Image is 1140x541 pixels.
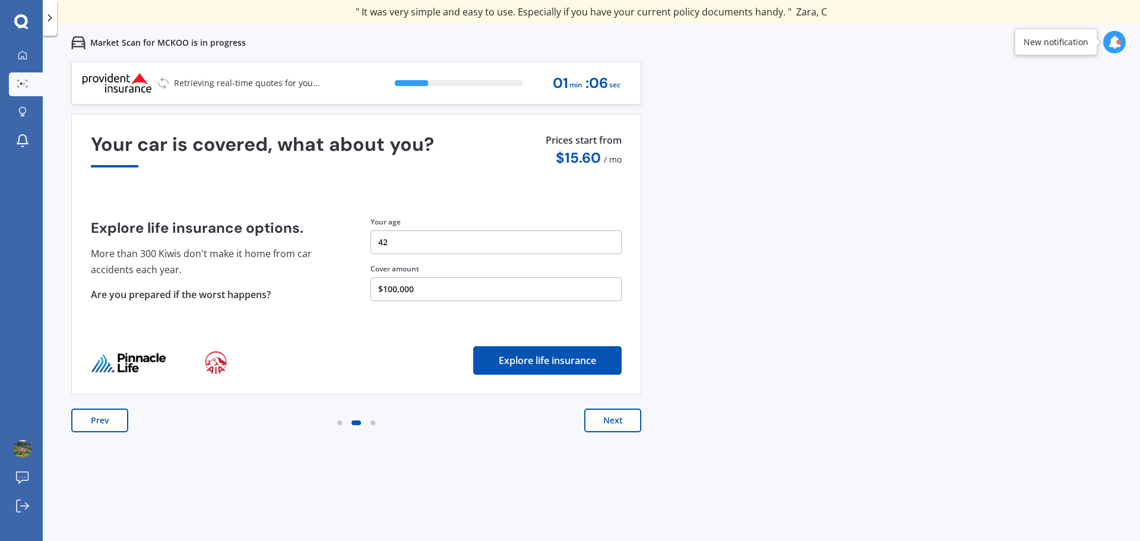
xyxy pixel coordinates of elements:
[265,356,341,370] img: life_provider_logo_2
[1024,36,1088,48] div: New notification
[585,75,608,91] span: : 06
[91,220,342,236] h4: Explore life insurance options.
[370,230,622,254] button: 42
[174,77,320,89] p: Retrieving real-time quotes for you...
[81,73,153,94] img: Logo_7
[91,352,167,374] img: life_provider_logo_0
[604,154,622,165] span: / mo
[546,134,622,150] p: Prices start from
[91,246,342,277] p: More than 300 Kiwis don't make it home from car accidents each year.
[205,351,227,375] img: life_provider_logo_1
[370,264,622,274] div: Cover amount
[553,75,568,91] span: 01
[569,77,582,93] span: min
[370,277,622,301] button: $100,000
[90,37,246,49] p: Market Scan for MCKOO is in progress
[71,409,128,432] button: Prev
[473,346,622,375] button: Explore life insurance
[71,36,85,50] img: car.f15378c7a67c060ca3f3.svg
[556,148,601,167] span: $ 15.60
[370,217,622,227] div: Your age
[91,288,271,301] span: Are you prepared if the worst happens?
[584,409,641,432] button: Next
[14,440,31,458] img: picture
[609,77,620,93] span: sec
[91,134,622,167] div: Your car is covered, what about you?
